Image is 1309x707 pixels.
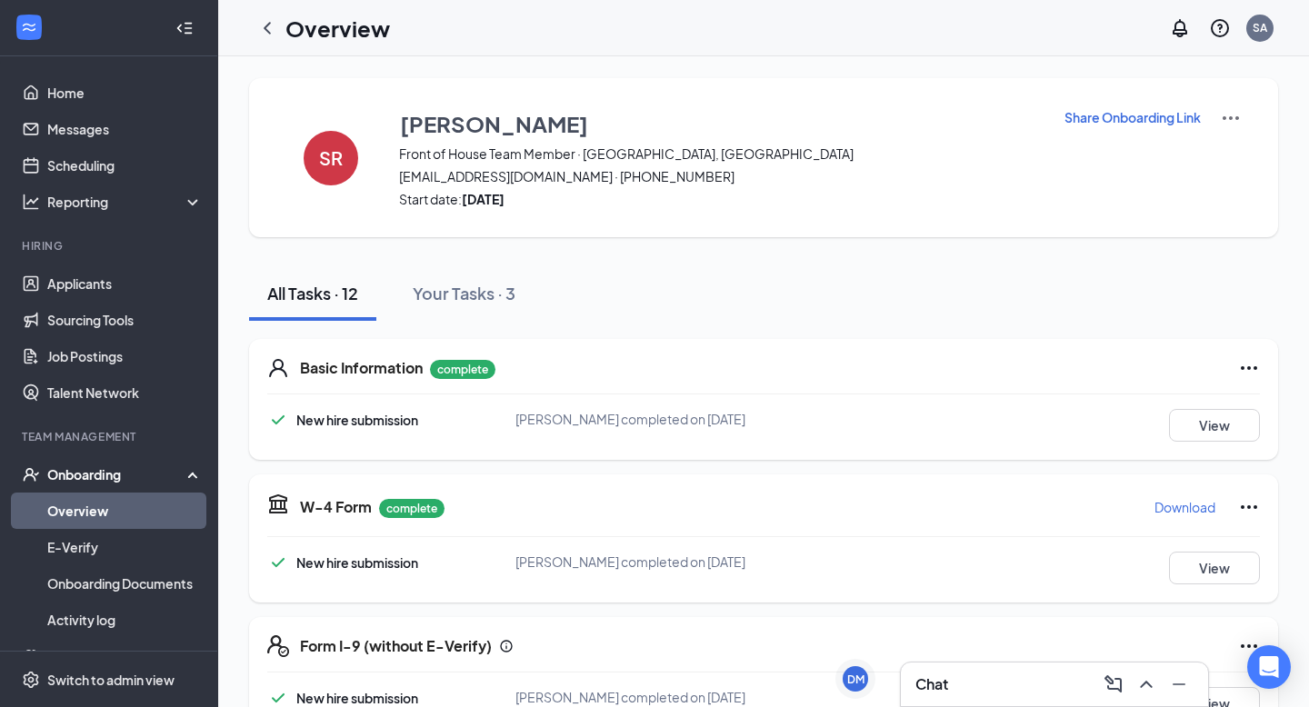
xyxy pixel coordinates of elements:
[20,18,38,36] svg: WorkstreamLogo
[515,689,745,705] span: [PERSON_NAME] completed on [DATE]
[47,147,203,184] a: Scheduling
[1238,357,1260,379] svg: Ellipses
[267,357,289,379] svg: User
[47,338,203,374] a: Job Postings
[1209,17,1231,39] svg: QuestionInfo
[1064,108,1201,126] p: Share Onboarding Link
[915,674,948,694] h3: Chat
[267,409,289,431] svg: Checkmark
[22,238,199,254] div: Hiring
[296,412,418,428] span: New hire submission
[499,639,514,653] svg: Info
[175,19,194,37] svg: Collapse
[462,191,505,207] strong: [DATE]
[319,152,343,164] h4: SR
[267,282,358,304] div: All Tasks · 12
[296,690,418,706] span: New hire submission
[515,411,745,427] span: [PERSON_NAME] completed on [DATE]
[47,602,203,638] a: Activity log
[285,107,376,208] button: SR
[22,429,199,444] div: Team Management
[47,374,203,411] a: Talent Network
[430,360,495,379] p: complete
[22,193,40,211] svg: Analysis
[47,193,204,211] div: Reporting
[399,167,1041,185] span: [EMAIL_ADDRESS][DOMAIN_NAME] · [PHONE_NUMBER]
[413,282,515,304] div: Your Tasks · 3
[379,499,445,518] p: complete
[267,493,289,514] svg: TaxGovernmentIcon
[267,552,289,573] svg: Checkmark
[1099,670,1128,699] button: ComposeMessage
[22,671,40,689] svg: Settings
[1238,496,1260,518] svg: Ellipses
[296,554,418,571] span: New hire submission
[47,671,175,689] div: Switch to admin view
[47,493,203,529] a: Overview
[47,111,203,147] a: Messages
[285,13,390,44] h1: Overview
[47,465,187,483] div: Onboarding
[300,358,423,378] h5: Basic Information
[1168,673,1190,695] svg: Minimize
[400,108,588,139] h3: [PERSON_NAME]
[1154,493,1216,522] button: Download
[1135,673,1157,695] svg: ChevronUp
[515,553,745,570] span: [PERSON_NAME] completed on [DATE]
[1164,670,1194,699] button: Minimize
[47,75,203,111] a: Home
[847,672,864,687] div: DM
[399,144,1041,163] span: Front of House Team Member · [GEOGRAPHIC_DATA], [GEOGRAPHIC_DATA]
[22,465,40,483] svg: UserCheck
[47,265,203,302] a: Applicants
[256,17,278,39] svg: ChevronLeft
[300,636,492,656] h5: Form I-9 (without E-Verify)
[1220,107,1242,129] img: More Actions
[1169,409,1260,442] button: View
[47,565,203,602] a: Onboarding Documents
[1169,552,1260,584] button: View
[267,635,289,657] svg: FormI9EVerifyIcon
[47,302,203,338] a: Sourcing Tools
[1103,673,1124,695] svg: ComposeMessage
[1238,635,1260,657] svg: Ellipses
[1132,670,1161,699] button: ChevronUp
[1154,498,1215,516] p: Download
[300,497,372,517] h5: W-4 Form
[1247,645,1291,689] div: Open Intercom Messenger
[399,107,1041,140] button: [PERSON_NAME]
[47,638,203,674] a: Team
[47,529,203,565] a: E-Verify
[1064,107,1202,127] button: Share Onboarding Link
[1253,20,1267,35] div: SA
[399,190,1041,208] span: Start date:
[1169,17,1191,39] svg: Notifications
